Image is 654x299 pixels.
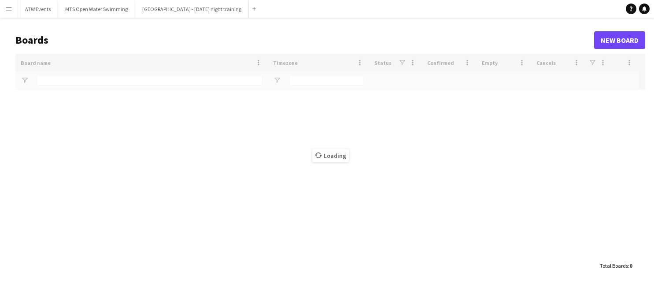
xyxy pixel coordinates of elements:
div: : [600,257,632,274]
h1: Boards [15,34,594,47]
span: Total Boards [600,262,628,269]
a: New Board [594,31,645,49]
span: Loading [312,149,349,162]
button: ATW Events [18,0,58,18]
button: [GEOGRAPHIC_DATA] - [DATE] night training [135,0,249,18]
button: MTS Open Water Swimming [58,0,135,18]
span: 0 [629,262,632,269]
